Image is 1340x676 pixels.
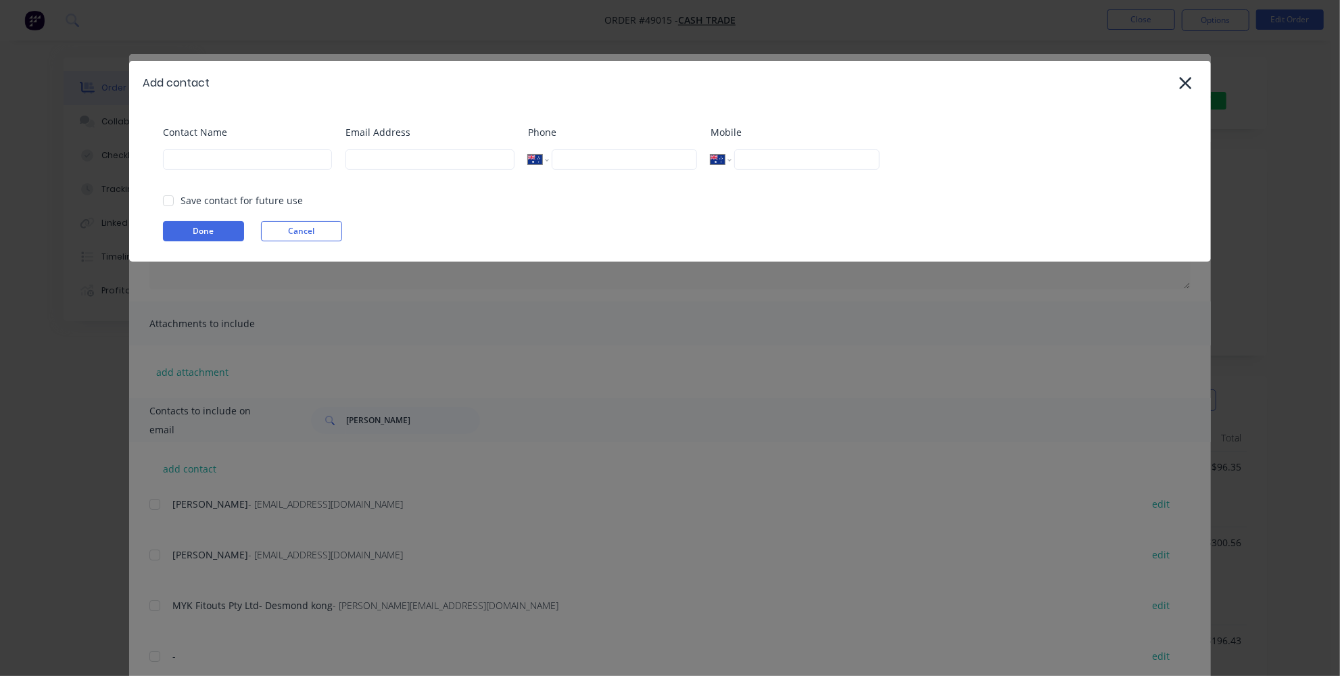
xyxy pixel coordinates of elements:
[181,193,303,208] div: Save contact for future use
[143,75,210,91] div: Add contact
[345,125,515,139] label: Email Address
[711,125,880,139] label: Mobile
[528,125,697,139] label: Phone
[163,125,332,139] label: Contact Name
[163,221,244,241] button: Done
[261,221,342,241] button: Cancel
